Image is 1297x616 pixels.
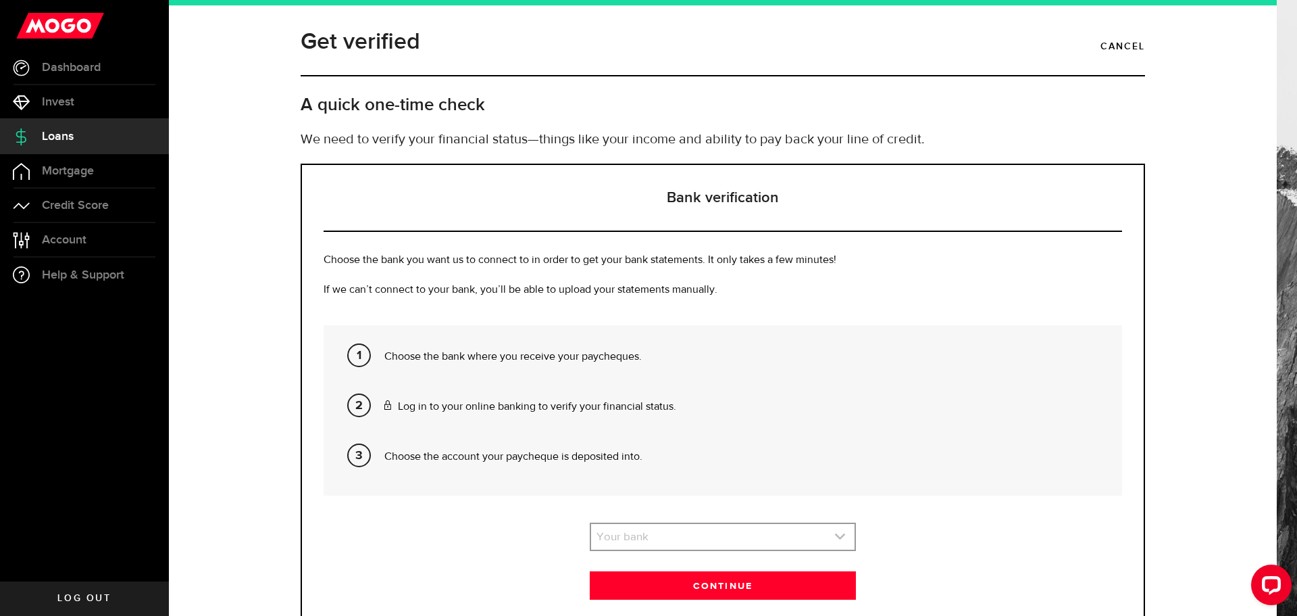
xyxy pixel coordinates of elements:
[384,449,1112,465] p: Choose the account your paycheque is deposited into.
[301,130,1145,150] p: We need to verify your financial status—things like your income and ability to pay back your line...
[324,165,1122,232] h3: Bank verification
[324,282,1122,298] p: If we can’t connect to your bank, you’ll be able to upload your statements manually.
[301,94,1145,116] h2: A quick one-time check
[42,269,124,281] span: Help & Support
[42,165,94,177] span: Mortgage
[57,594,111,603] span: Log out
[42,131,74,143] span: Loans
[42,199,109,212] span: Credit Score
[42,234,86,246] span: Account
[1240,559,1297,616] iframe: LiveChat chat widget
[591,524,855,550] a: expand select
[42,96,74,108] span: Invest
[384,399,1112,415] p: Log in to your online banking to verify your financial status.
[590,571,856,600] button: Continue
[42,62,101,74] span: Dashboard
[301,24,420,60] h1: Get verified
[384,349,1112,365] p: Choose the bank where you receive your paycheques.
[324,252,1122,268] p: Choose the bank you want us to connect to in order to get your bank statements. It only takes a f...
[1100,35,1145,58] a: Cancel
